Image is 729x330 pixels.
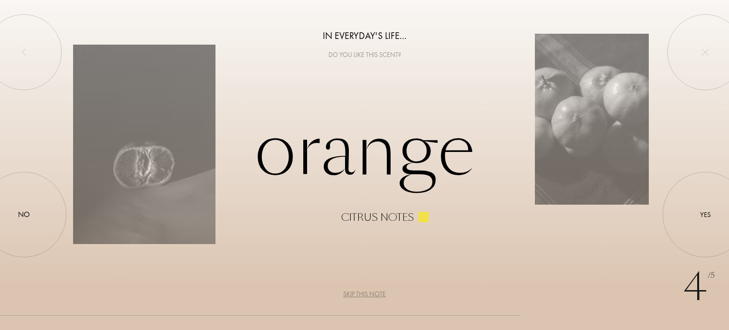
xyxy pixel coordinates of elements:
div: 4 [683,259,715,316]
div: Yes [700,209,711,220]
div: No [18,209,30,220]
img: quit_onboard.svg [701,48,709,56]
div: Skip this note [343,289,386,299]
img: left_onboard.svg [20,48,28,56]
div: Orange [73,107,656,223]
span: /5 [708,270,715,281]
div: Citrus notes [341,212,414,223]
